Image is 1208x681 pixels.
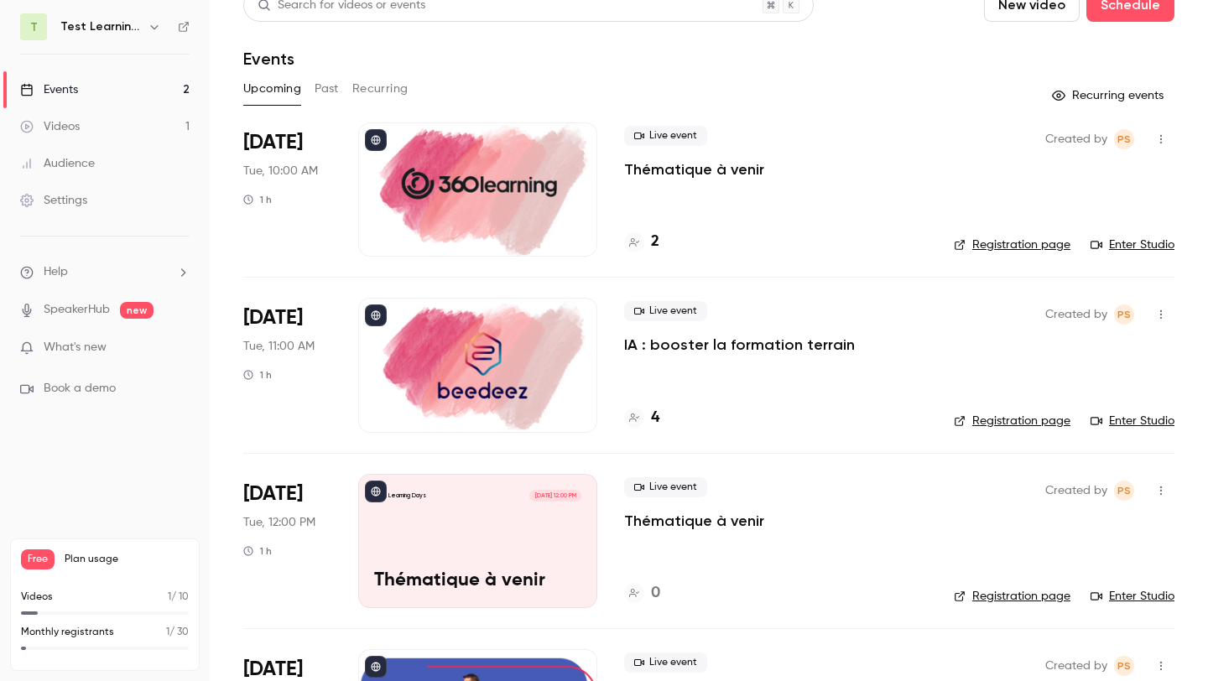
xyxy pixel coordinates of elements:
[243,129,303,156] span: [DATE]
[529,490,581,502] span: [DATE] 12:00 PM
[243,193,272,206] div: 1 h
[624,511,764,531] a: Thématique à venir
[44,263,68,281] span: Help
[21,590,53,605] p: Videos
[954,588,1070,605] a: Registration page
[243,514,315,531] span: Tue, 12:00 PM
[20,263,190,281] li: help-dropdown-opener
[374,491,426,500] p: Test Learning Days
[243,544,272,558] div: 1 h
[243,481,303,507] span: [DATE]
[20,192,87,209] div: Settings
[624,477,707,497] span: Live event
[1114,304,1134,325] span: Prad Selvarajah
[1114,481,1134,501] span: Prad Selvarajah
[1045,304,1107,325] span: Created by
[243,338,315,355] span: Tue, 11:00 AM
[624,301,707,321] span: Live event
[1117,304,1131,325] span: PS
[358,474,597,608] a: Test Learning Days[DATE] 12:00 PMThématique à venir
[243,474,331,608] div: Oct 7 Tue, 12:00 PM (Europe/Paris)
[44,380,116,398] span: Book a demo
[651,407,659,429] h4: 4
[954,413,1070,429] a: Registration page
[20,81,78,98] div: Events
[20,155,95,172] div: Audience
[21,549,55,569] span: Free
[243,298,331,432] div: Oct 7 Tue, 11:00 AM (Europe/Paris)
[624,159,764,179] a: Thématique à venir
[1117,129,1131,149] span: PS
[954,237,1070,253] a: Registration page
[1114,129,1134,149] span: Prad Selvarajah
[651,582,660,605] h4: 0
[624,652,707,673] span: Live event
[624,335,855,355] a: IA : booster la formation terrain
[352,75,409,102] button: Recurring
[30,18,38,36] span: T
[315,75,339,102] button: Past
[44,301,110,319] a: SpeakerHub
[1114,656,1134,676] span: Prad Selvarajah
[1117,481,1131,501] span: PS
[120,302,154,319] span: new
[44,339,107,356] span: What's new
[243,304,303,331] span: [DATE]
[624,407,659,429] a: 4
[624,126,707,146] span: Live event
[166,627,169,637] span: 1
[1044,82,1174,109] button: Recurring events
[168,592,171,602] span: 1
[243,49,294,69] h1: Events
[1117,656,1131,676] span: PS
[374,570,581,592] p: Thématique à venir
[1045,656,1107,676] span: Created by
[243,163,318,179] span: Tue, 10:00 AM
[624,582,660,605] a: 0
[651,231,659,253] h4: 2
[624,231,659,253] a: 2
[21,625,114,640] p: Monthly registrants
[60,18,141,35] h6: Test Learning Days
[1045,129,1107,149] span: Created by
[243,122,331,257] div: Oct 7 Tue, 10:00 AM (Europe/Paris)
[166,625,189,640] p: / 30
[1045,481,1107,501] span: Created by
[168,590,189,605] p: / 10
[243,368,272,382] div: 1 h
[1091,237,1174,253] a: Enter Studio
[1091,413,1174,429] a: Enter Studio
[243,75,301,102] button: Upcoming
[65,553,189,566] span: Plan usage
[1091,588,1174,605] a: Enter Studio
[20,118,80,135] div: Videos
